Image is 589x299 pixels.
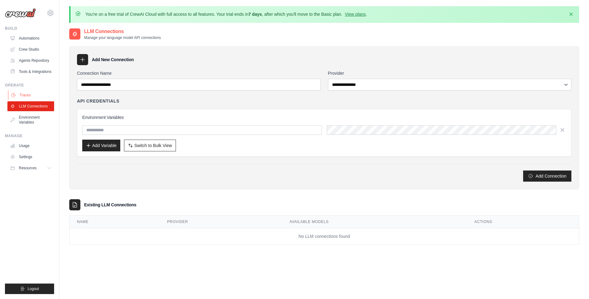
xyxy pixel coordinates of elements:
div: Manage [5,133,54,138]
a: Usage [7,141,54,151]
a: View plans [345,12,365,17]
button: Add Variable [82,140,120,151]
th: Provider [160,216,282,228]
a: Agents Repository [7,56,54,65]
a: Automations [7,33,54,43]
td: No LLM connections found [70,228,579,245]
a: LLM Connections [7,101,54,111]
p: Manage your language model API connections [84,35,161,40]
button: Resources [7,163,54,173]
a: Crew Studio [7,44,54,54]
label: Connection Name [77,70,321,76]
div: Operate [5,83,54,88]
button: Add Connection [523,171,571,182]
button: Logout [5,284,54,294]
h2: LLM Connections [84,28,161,35]
a: Environment Variables [7,112,54,127]
h4: API Credentials [77,98,119,104]
img: Logo [5,8,36,18]
strong: 7 days [248,12,262,17]
th: Actions [467,216,579,228]
label: Provider [328,70,572,76]
a: Tools & Integrations [7,67,54,77]
th: Available Models [282,216,467,228]
th: Name [70,216,160,228]
h3: Existing LLM Connections [84,202,136,208]
a: Traces [8,90,55,100]
a: Settings [7,152,54,162]
h3: Add New Connection [92,57,134,63]
span: Switch to Bulk View [134,142,172,149]
span: Resources [19,166,36,171]
span: Logout [28,286,39,291]
h3: Environment Variables [82,114,566,120]
p: You're on a free trial of CrewAI Cloud with full access to all features. Your trial ends in , aft... [85,11,367,17]
div: Build [5,26,54,31]
button: Switch to Bulk View [124,140,176,151]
